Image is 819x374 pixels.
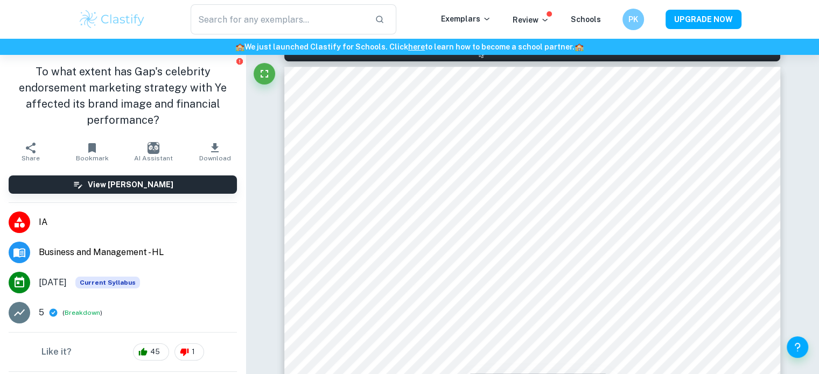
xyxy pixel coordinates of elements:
[148,142,159,154] img: AI Assistant
[513,14,549,26] p: Review
[39,306,44,319] p: 5
[78,9,146,30] img: Clastify logo
[254,63,275,84] button: Fullscreen
[408,43,425,51] a: here
[199,154,231,162] span: Download
[666,10,741,29] button: UPGRADE NOW
[39,216,237,229] span: IA
[571,15,601,24] a: Schools
[61,137,123,167] button: Bookmark
[186,347,201,357] span: 1
[123,137,184,167] button: AI Assistant
[22,154,40,162] span: Share
[39,246,237,259] span: Business and Management - HL
[2,41,817,53] h6: We just launched Clastify for Schools. Click to learn how to become a school partner.
[787,336,808,358] button: Help and Feedback
[575,43,584,51] span: 🏫
[65,308,100,317] button: Breakdown
[235,43,244,51] span: 🏫
[41,345,72,358] h6: Like it?
[76,154,109,162] span: Bookmark
[191,4,367,34] input: Search for any exemplars...
[144,347,166,357] span: 45
[62,308,102,318] span: ( )
[235,57,243,65] button: Report issue
[441,13,491,25] p: Exemplars
[88,179,173,190] h6: View [PERSON_NAME]
[627,13,639,25] h6: PK
[9,175,237,194] button: View [PERSON_NAME]
[39,276,67,289] span: [DATE]
[622,9,644,30] button: PK
[75,277,140,288] div: This exemplar is based on the current syllabus. Feel free to refer to it for inspiration/ideas wh...
[134,154,173,162] span: AI Assistant
[75,277,140,288] span: Current Syllabus
[174,343,204,361] div: 1
[133,343,169,361] div: 45
[184,137,246,167] button: Download
[9,63,237,128] h1: To what extent has Gap's celebrity endorsement marketing strategy with Ye affected its brand imag...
